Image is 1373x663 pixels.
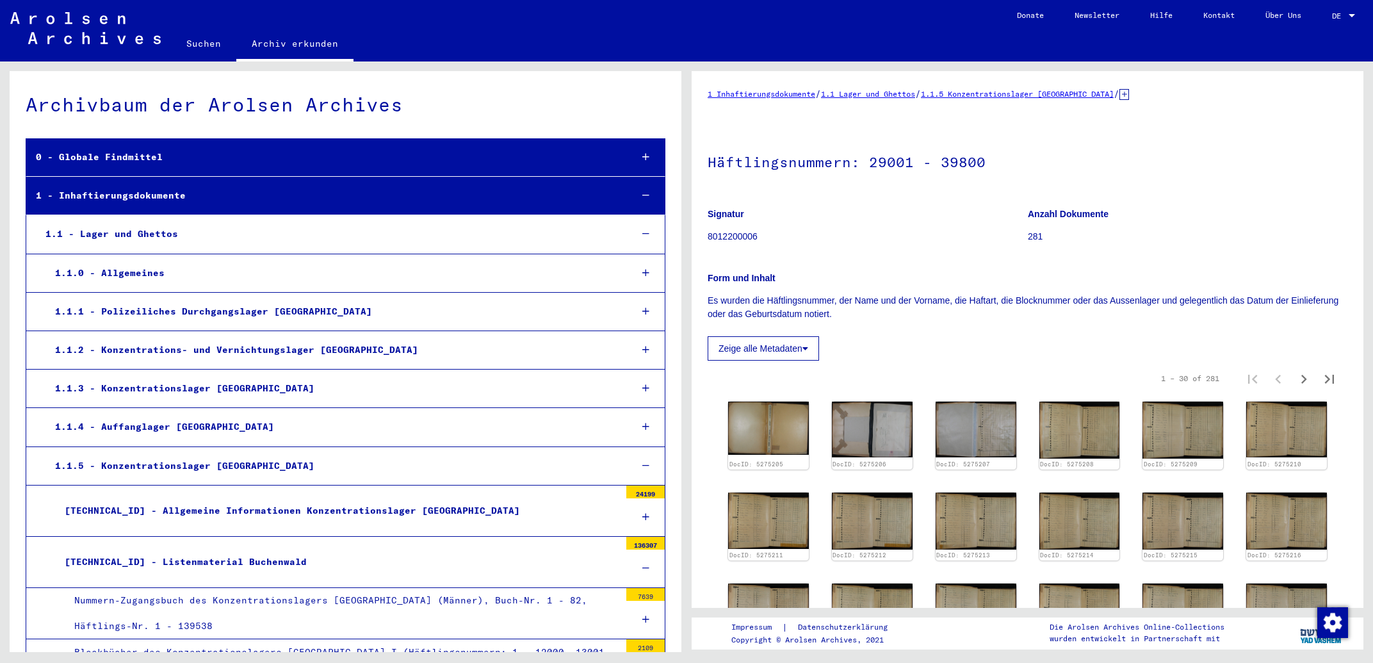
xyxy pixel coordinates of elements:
a: Archiv erkunden [236,28,353,61]
span: / [1114,88,1119,99]
img: yv_logo.png [1297,617,1345,649]
div: 1.1.2 - Konzentrations- und Vernichtungslager [GEOGRAPHIC_DATA] [45,338,621,363]
div: | [731,621,903,634]
img: Arolsen_neg.svg [10,12,161,44]
div: 1.1.4 - Auffanglager [GEOGRAPHIC_DATA] [45,414,621,439]
p: wurden entwickelt in Partnerschaft mit [1050,633,1224,644]
b: Form und Inhalt [708,273,776,283]
img: 001.jpg [832,402,913,457]
b: Anzahl Dokumente [1028,209,1109,219]
img: 001.jpg [728,493,809,549]
div: Nummern-Zugangsbuch des Konzentrationslagers [GEOGRAPHIC_DATA] (Männer), Buch-Nr. 1 - 82, Häftlin... [65,588,620,638]
a: DocID: 5275212 [833,552,886,559]
h1: Häftlingsnummern: 29001 - 39800 [708,133,1347,189]
img: 001.jpg [1246,493,1327,550]
button: First page [1240,366,1265,391]
img: 001.jpg [1039,493,1120,550]
div: 1.1.1 - Polizeiliches Durchgangslager [GEOGRAPHIC_DATA] [45,299,621,324]
div: 1.1 - Lager und Ghettos [36,222,621,247]
img: 001.jpg [936,402,1016,457]
img: 001.jpg [1142,584,1223,641]
div: [TECHNICAL_ID] - Allgemeine Informationen Konzentrationslager [GEOGRAPHIC_DATA] [55,498,620,523]
span: / [815,88,821,99]
img: 001.jpg [1039,402,1120,459]
span: DE [1332,12,1346,20]
div: 24199 [626,486,665,498]
div: 1.1.5 - Konzentrationslager [GEOGRAPHIC_DATA] [45,454,621,479]
span: / [915,88,921,99]
img: 001.jpg [728,402,809,455]
img: 001.jpg [832,584,913,641]
a: DocID: 5275211 [729,552,783,559]
img: 001.jpg [1246,584,1327,641]
a: DocID: 5275213 [936,552,990,559]
div: Archivbaum der Arolsen Archives [26,90,665,119]
div: 136307 [626,537,665,550]
div: 1 – 30 of 281 [1161,373,1219,384]
a: DocID: 5275215 [1144,552,1198,559]
b: Signatur [708,209,744,219]
div: Zustimmung ändern [1317,607,1347,637]
a: Datenschutzerklärung [788,621,903,634]
img: 001.jpg [1246,402,1327,457]
a: DocID: 5275216 [1247,552,1301,559]
a: DocID: 5275207 [936,461,990,468]
img: 001.jpg [1142,493,1223,550]
img: Zustimmung ändern [1317,607,1348,638]
img: 001.jpg [832,493,913,550]
div: [TECHNICAL_ID] - Listenmaterial Buchenwald [55,550,620,575]
div: 1 - Inhaftierungsdokumente [26,183,621,208]
a: DocID: 5275208 [1040,461,1094,468]
a: Impressum [731,621,782,634]
a: DocID: 5275209 [1144,461,1198,468]
div: 0 - Globale Findmittel [26,145,621,170]
a: DocID: 5275206 [833,461,886,468]
div: 1.1.0 - Allgemeines [45,261,621,286]
img: 001.jpg [1039,584,1120,641]
img: 001.jpg [936,493,1016,550]
a: DocID: 5275214 [1040,552,1094,559]
div: 2109 [626,639,665,652]
img: 001.jpg [936,584,1016,641]
p: Copyright © Arolsen Archives, 2021 [731,634,903,646]
p: Es wurden die Häftlingsnummer, der Name und der Vorname, die Haftart, die Blocknummer oder das Au... [708,294,1347,321]
img: 001.jpg [728,584,809,641]
p: 8012200006 [708,230,1027,243]
button: Zeige alle Metadaten [708,336,819,361]
button: Next page [1291,366,1317,391]
div: 1.1.3 - Konzentrationslager [GEOGRAPHIC_DATA] [45,376,621,401]
a: 1 Inhaftierungsdokumente [708,89,815,99]
button: Last page [1317,366,1342,391]
img: 001.jpg [1142,402,1223,459]
a: 1.1.5 Konzentrationslager [GEOGRAPHIC_DATA] [921,89,1114,99]
div: 7639 [626,588,665,601]
a: DocID: 5275210 [1247,461,1301,468]
p: 281 [1028,230,1347,243]
a: 1.1 Lager und Ghettos [821,89,915,99]
p: Die Arolsen Archives Online-Collections [1050,621,1224,633]
a: Suchen [171,28,236,59]
a: DocID: 5275205 [729,461,783,468]
button: Previous page [1265,366,1291,391]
